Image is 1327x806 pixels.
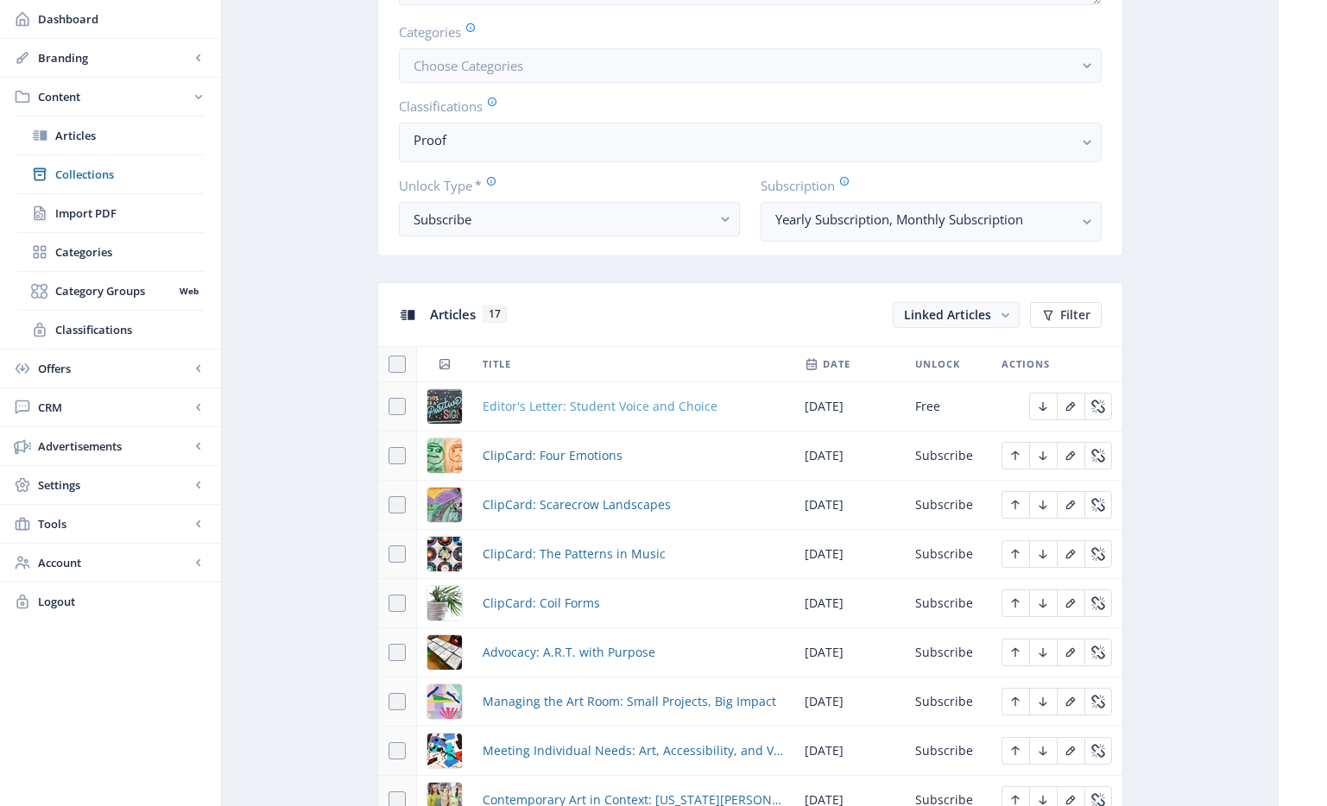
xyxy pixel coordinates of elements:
span: Advocacy: A.R.T. with Purpose [483,642,655,663]
a: ClipCard: Scarecrow Landscapes [483,494,671,515]
a: Meeting Individual Needs: Art, Accessibility, and Visual Impairments [483,740,784,761]
a: Edit page [1084,692,1112,708]
td: Subscribe [905,628,991,677]
img: 94a25c7c-888a-4d11-be5c-9c2cf17c9a1d.png [427,537,462,571]
a: Category GroupsWeb [17,272,204,310]
td: [DATE] [794,677,905,727]
a: Edit page [1029,643,1057,659]
a: Edit page [1057,446,1084,463]
td: [DATE] [794,579,905,628]
label: Unlock Type [399,176,726,195]
span: Articles [55,127,204,144]
td: Subscribe [905,677,991,727]
td: [DATE] [794,481,905,530]
a: Edit page [1002,446,1029,463]
img: b74bb9dd-ba71-4168-8934-148866c5fcde.png [427,586,462,620]
a: ClipCard: The Patterns in Music [483,544,666,564]
a: Edit page [1029,594,1057,610]
a: Edit page [1002,545,1029,561]
button: Subscribe [399,202,740,236]
td: [DATE] [794,727,905,776]
span: Settings [38,476,190,494]
span: Linked Articles [904,306,991,323]
span: Offers [38,360,190,377]
button: Proof [399,123,1102,162]
a: Edit page [1057,545,1084,561]
span: Date [823,354,850,375]
a: Edit page [1057,643,1084,659]
img: 9ecd28b8-a6bf-4016-ba4c-f9eb6bd7d7c0.png [427,635,462,670]
img: cbc5f19a-6ba7-4b5f-a4d3-e252397198f9.png [427,734,462,768]
nb-badge: Web [174,282,204,299]
img: ad61fc1e-73b7-4606-87bd-ca335206f9fd.png [427,684,462,719]
a: Edit page [1029,692,1057,708]
a: ClipCard: Four Emotions [483,445,622,466]
div: Subscribe [414,209,711,230]
a: Managing the Art Room: Small Projects, Big Impact [483,691,776,712]
img: eb66e8a1-f00a-41c4-a6e9-fdc789f3f2b8.png [427,488,462,522]
a: Edit page [1057,594,1084,610]
a: Categories [17,233,204,271]
a: Import PDF [17,194,204,232]
span: Choose Categories [414,57,523,74]
a: Editor's Letter: Student Voice and Choice [483,396,717,417]
a: Edit page [1002,741,1029,758]
span: Import PDF [55,205,204,222]
span: Dashboard [38,10,207,28]
a: Edit page [1029,397,1057,413]
span: Unlock [915,354,960,375]
a: Edit page [1057,397,1084,413]
span: Content [38,88,190,105]
a: Edit page [1002,594,1029,610]
button: Filter [1030,302,1102,328]
td: Subscribe [905,530,991,579]
a: Edit page [1084,545,1112,561]
button: Linked Articles [893,302,1020,328]
a: Edit page [1057,692,1084,708]
nb-select-label: Yearly Subscription, Monthly Subscription [775,209,1073,230]
span: Logout [38,593,207,610]
img: 21fd2abf-bae8-483a-9ee3-86bf7161dc6b.png [427,438,462,473]
a: Edit page [1057,741,1084,758]
a: Edit page [1029,741,1057,758]
td: [DATE] [794,530,905,579]
button: Yearly Subscription, Monthly Subscription [761,202,1102,242]
a: Edit page [1029,495,1057,512]
a: Articles [17,116,204,154]
img: 09b45544-d2c4-4866-b50d-5656508a25d0.png [427,389,462,424]
td: [DATE] [794,431,905,481]
span: Title [483,354,511,375]
td: [DATE] [794,628,905,677]
a: Edit page [1084,594,1112,610]
span: Articles [430,305,476,323]
a: ClipCard: Coil Forms [483,593,600,614]
a: Edit page [1057,495,1084,512]
td: Subscribe [905,579,991,628]
span: Category Groups [55,282,174,299]
button: Choose Categories [399,48,1102,83]
td: Subscribe [905,727,991,776]
a: Edit page [1002,692,1029,708]
label: Classifications [399,97,1088,116]
nb-select-label: Proof [414,129,1073,150]
span: CRM [38,399,190,416]
a: Edit page [1084,446,1112,463]
td: Free [905,382,991,431]
span: Actions [1002,354,1050,375]
a: Edit page [1002,643,1029,659]
label: Subscription [761,176,1088,195]
a: Edit page [1002,495,1029,512]
a: Edit page [1084,643,1112,659]
a: Collections [17,155,204,193]
span: Tools [38,515,190,532]
td: Subscribe [905,481,991,530]
span: Advertisements [38,438,190,455]
td: [DATE] [794,382,905,431]
a: Edit page [1084,741,1112,758]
